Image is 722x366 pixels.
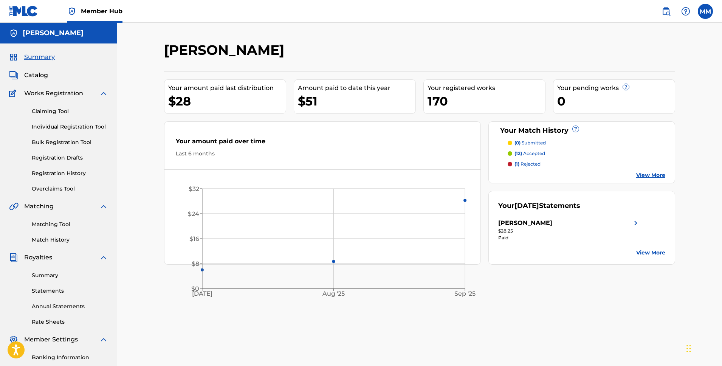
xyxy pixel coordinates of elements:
span: ? [573,126,579,132]
div: Your amount paid over time [176,137,469,150]
span: (1) [514,161,519,167]
tspan: $0 [191,285,199,292]
div: Your amount paid last distribution [168,84,286,93]
div: $28.25 [498,228,640,234]
a: Annual Statements [32,302,108,310]
img: Summary [9,53,18,62]
img: Matching [9,202,19,211]
span: Catalog [24,71,48,80]
tspan: $8 [192,260,199,267]
div: 170 [428,93,545,110]
div: Last 6 months [176,150,469,158]
tspan: Aug '25 [322,290,345,298]
div: Your pending works [557,84,675,93]
h5: MICHELLE MONTEVERDE [23,29,84,37]
a: Overclaims Tool [32,185,108,193]
img: expand [99,253,108,262]
img: MLC Logo [9,6,38,17]
img: Member Settings [9,335,18,344]
a: Individual Registration Tool [32,123,108,131]
tspan: [DATE] [192,290,212,298]
img: expand [99,89,108,98]
a: [PERSON_NAME]right chevron icon$28.25Paid [498,219,640,241]
span: Royalties [24,253,52,262]
img: expand [99,335,108,344]
span: ? [623,84,629,90]
div: Paid [498,234,640,241]
img: Royalties [9,253,18,262]
a: Bulk Registration Tool [32,138,108,146]
a: Registration Drafts [32,154,108,162]
div: [PERSON_NAME] [498,219,552,228]
div: Amount paid to date this year [298,84,415,93]
tspan: $32 [189,185,199,192]
div: 0 [557,93,675,110]
span: Member Settings [24,335,78,344]
span: Member Hub [81,7,122,16]
a: Public Search [658,4,674,19]
tspan: $24 [188,210,199,217]
a: Statements [32,287,108,295]
div: Drag [686,337,691,360]
a: Rate Sheets [32,318,108,326]
img: help [681,7,690,16]
div: Help [678,4,693,19]
iframe: Chat Widget [684,330,722,366]
p: submitted [514,140,546,146]
a: View More [636,171,665,179]
a: SummarySummary [9,53,55,62]
a: (1) rejected [508,161,666,167]
a: (0) submitted [508,140,666,146]
a: Match History [32,236,108,244]
tspan: Sep '25 [455,290,476,298]
a: View More [636,249,665,257]
img: Catalog [9,71,18,80]
a: (12) accepted [508,150,666,157]
div: $51 [298,93,415,110]
div: User Menu [698,4,713,19]
p: accepted [514,150,545,157]
img: right chevron icon [631,219,640,228]
a: Banking Information [32,354,108,361]
a: Summary [32,271,108,279]
a: Matching Tool [32,220,108,228]
div: Your Match History [498,126,666,136]
a: Registration History [32,169,108,177]
span: [DATE] [514,202,539,210]
span: (0) [514,140,521,146]
span: Matching [24,202,54,211]
span: Summary [24,53,55,62]
img: Top Rightsholder [67,7,76,16]
div: Your Statements [498,201,580,211]
p: rejected [514,161,541,167]
a: CatalogCatalog [9,71,48,80]
img: Accounts [9,29,18,38]
span: Works Registration [24,89,83,98]
img: expand [99,202,108,211]
img: Works Registration [9,89,19,98]
h2: [PERSON_NAME] [164,42,288,59]
span: (12) [514,150,522,156]
div: Your registered works [428,84,545,93]
a: Claiming Tool [32,107,108,115]
div: $28 [168,93,286,110]
tspan: $16 [189,235,199,242]
img: search [662,7,671,16]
